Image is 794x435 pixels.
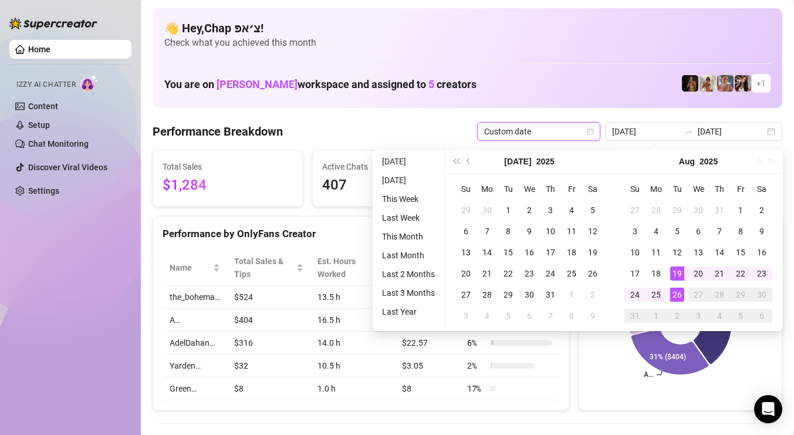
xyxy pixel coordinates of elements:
div: 21 [712,267,727,281]
div: 6 [755,309,769,323]
th: Tu [667,178,688,200]
div: 25 [649,288,663,302]
a: Settings [28,186,59,195]
td: 2025-07-31 [540,284,561,305]
th: Name [163,250,227,286]
div: 6 [522,309,536,323]
div: 6 [691,224,705,238]
td: 2025-07-21 [477,263,498,284]
div: 9 [586,309,600,323]
th: We [688,178,709,200]
td: 2025-07-05 [582,200,603,221]
td: 2025-08-17 [624,263,646,284]
div: 7 [543,309,558,323]
div: 25 [565,267,579,281]
div: 9 [522,224,536,238]
td: $404 [227,309,310,332]
span: Check what you achieved this month [164,36,771,49]
div: 8 [565,309,579,323]
td: 13.5 h [310,286,395,309]
td: 2025-07-04 [561,200,582,221]
td: 2025-07-19 [582,242,603,263]
div: 24 [543,267,558,281]
div: 11 [565,224,579,238]
div: 7 [712,224,727,238]
div: 12 [670,245,684,259]
td: 2025-08-18 [646,263,667,284]
div: 17 [543,245,558,259]
td: 2025-08-11 [646,242,667,263]
td: 2025-08-03 [624,221,646,242]
div: 3 [628,224,642,238]
td: the_bohema… [163,286,227,309]
div: 22 [501,267,515,281]
td: 2025-07-06 [455,221,477,242]
div: 7 [480,224,494,238]
td: 2025-08-22 [730,263,751,284]
div: 31 [628,309,642,323]
div: 4 [480,309,494,323]
td: 2025-09-04 [709,305,730,326]
td: 2025-08-01 [730,200,751,221]
th: We [519,178,540,200]
div: Est. Hours Worked [317,255,379,281]
div: 28 [480,288,494,302]
div: 30 [691,203,705,217]
span: $1,284 [163,174,293,197]
div: 22 [734,267,748,281]
th: Fr [730,178,751,200]
td: 2025-07-27 [624,200,646,221]
button: Choose a year [700,150,718,173]
span: 6 % [467,336,486,349]
td: 2025-07-03 [540,200,561,221]
div: 4 [712,309,727,323]
td: 2025-07-17 [540,242,561,263]
li: Last Week [377,211,440,225]
td: 2025-07-09 [519,221,540,242]
a: Chat Monitoring [28,139,89,149]
th: Sa [751,178,772,200]
span: swap-right [684,127,693,136]
text: A… [644,371,653,379]
span: Active Chats [322,160,452,173]
td: 2025-08-26 [667,284,688,305]
img: AdelDahan [735,75,751,92]
img: the_bohema [682,75,698,92]
td: $8 [395,377,460,400]
td: 2025-08-31 [624,305,646,326]
td: $316 [227,332,310,355]
span: Total Sales & Tips [234,255,294,281]
td: 2025-08-27 [688,284,709,305]
td: 2025-07-08 [498,221,519,242]
div: 16 [755,245,769,259]
div: 29 [670,203,684,217]
th: Fr [561,178,582,200]
div: 8 [734,224,748,238]
th: Tu [498,178,519,200]
div: 2 [522,203,536,217]
th: Su [455,178,477,200]
h4: 👋 Hey, Chap צ׳אפ ! [164,20,771,36]
div: 19 [586,245,600,259]
div: 10 [543,224,558,238]
td: A… [163,309,227,332]
td: $32 [227,355,310,377]
td: 2025-08-05 [667,221,688,242]
button: Last year (Control + left) [450,150,462,173]
button: Previous month (PageUp) [462,150,475,173]
td: 2025-08-06 [519,305,540,326]
th: Th [709,178,730,200]
td: 2025-08-09 [751,221,772,242]
td: 1.0 h [310,377,395,400]
h1: You are on workspace and assigned to creators [164,78,477,91]
td: 2025-08-06 [688,221,709,242]
div: 23 [522,267,536,281]
input: End date [698,125,765,138]
div: 5 [501,309,515,323]
td: 2025-08-12 [667,242,688,263]
th: Mo [646,178,667,200]
span: 2 % [467,359,486,372]
div: 27 [459,288,473,302]
div: 19 [670,267,684,281]
td: 2025-07-16 [519,242,540,263]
